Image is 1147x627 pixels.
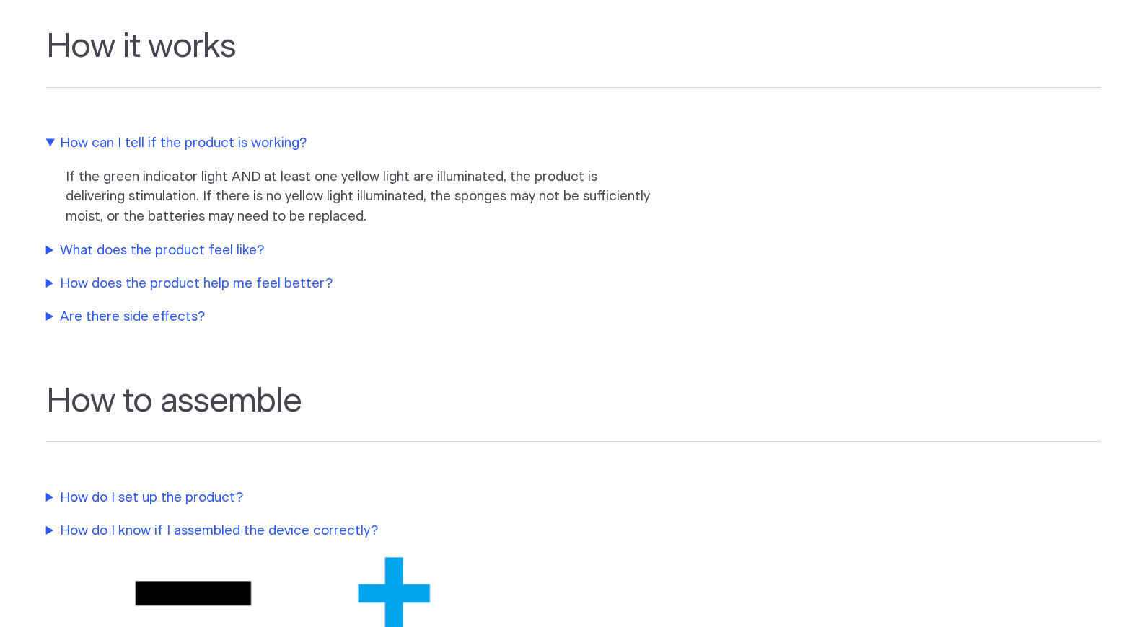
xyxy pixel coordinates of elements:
[46,382,1102,443] h2: How to assemble
[46,521,652,541] summary: How do I know if I assembled the device correctly?
[46,307,652,327] summary: Are there side effects?
[46,241,652,261] summary: What does the product feel like?
[46,274,652,294] summary: How does the product help me feel better?
[46,488,652,508] summary: How do I set up the product?
[46,27,1102,88] h2: How it works
[46,133,652,154] summary: How can I tell if the product is working?
[66,167,654,228] p: If the green indicator light AND at least one yellow light are illuminated, the product is delive...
